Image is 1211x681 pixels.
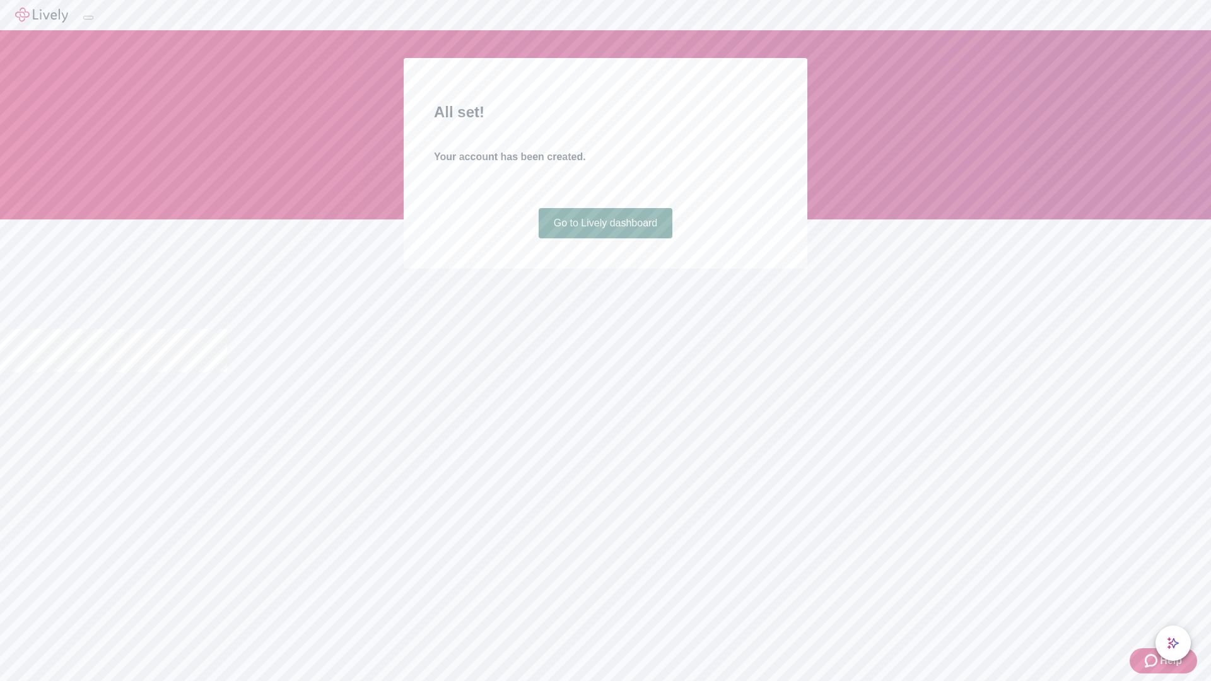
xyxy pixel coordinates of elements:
[1155,626,1191,661] button: chat
[1145,653,1160,668] svg: Zendesk support icon
[1167,637,1179,649] svg: Lively AI Assistant
[83,16,93,20] button: Log out
[1160,653,1182,668] span: Help
[434,149,777,165] h4: Your account has been created.
[15,8,68,23] img: Lively
[539,208,673,238] a: Go to Lively dashboard
[434,101,777,124] h2: All set!
[1130,648,1197,673] button: Zendesk support iconHelp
